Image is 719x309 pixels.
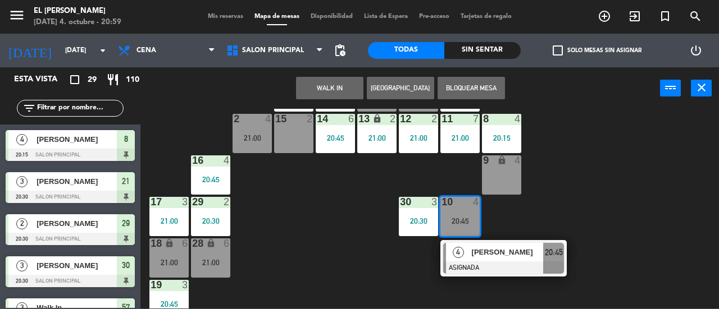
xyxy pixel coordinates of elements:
[358,13,413,20] span: Lista de Espera
[126,73,139,86] span: 110
[664,81,677,94] i: power_input
[149,259,189,266] div: 21:00
[191,176,230,183] div: 20:45
[515,114,521,124] div: 4
[658,10,672,23] i: turned_in_not
[136,47,156,54] span: Cena
[8,7,25,24] i: menu
[444,42,521,59] div: Sin sentar
[182,197,189,207] div: 3
[390,114,397,124] div: 2
[36,102,123,114] input: Filtrar por nombre...
[122,216,130,230] span: 29
[440,134,480,142] div: 21:00
[224,238,230,248] div: 6
[206,238,216,248] i: lock
[413,13,455,20] span: Pre-acceso
[472,246,544,258] span: [PERSON_NAME]
[68,73,81,86] i: crop_square
[598,10,611,23] i: add_circle_outline
[358,114,359,124] div: 13
[689,10,702,23] i: search
[165,238,174,248] i: lock
[431,197,438,207] div: 3
[192,238,193,248] div: 28
[553,45,563,56] span: check_box_outline_blank
[545,246,563,259] span: 20:45
[372,114,382,123] i: lock
[34,17,121,28] div: [DATE] 4. octubre - 20:59
[515,155,521,165] div: 4
[149,300,189,308] div: 20:45
[16,260,28,271] span: 3
[122,174,130,188] span: 21
[368,42,444,59] div: Todas
[202,13,249,20] span: Mis reservas
[296,77,363,99] button: WALK IN
[553,45,641,56] label: Solo mesas sin asignar
[333,44,347,57] span: pending_actions
[249,13,305,20] span: Mapa de mesas
[348,114,355,124] div: 6
[192,197,193,207] div: 29
[224,197,230,207] div: 2
[453,247,464,258] span: 4
[497,155,507,165] i: lock
[265,114,272,124] div: 4
[6,73,81,86] div: Esta vista
[305,13,358,20] span: Disponibilidad
[151,197,151,207] div: 17
[689,44,703,57] i: power_settings_new
[88,73,97,86] span: 29
[37,176,117,187] span: [PERSON_NAME]
[224,155,230,165] div: 4
[151,238,151,248] div: 18
[182,238,189,248] div: 6
[182,280,189,290] div: 3
[455,13,517,20] span: Tarjetas de regalo
[660,80,681,96] button: power_input
[37,218,117,229] span: [PERSON_NAME]
[367,77,434,99] button: [GEOGRAPHIC_DATA]
[691,80,712,96] button: close
[233,134,272,142] div: 21:00
[316,134,355,142] div: 20:45
[122,259,130,272] span: 30
[440,217,480,225] div: 20:45
[16,218,28,229] span: 2
[16,134,28,145] span: 4
[431,114,438,124] div: 2
[399,134,438,142] div: 21:00
[473,197,480,207] div: 4
[149,217,189,225] div: 21:00
[191,217,230,225] div: 20:30
[695,81,708,94] i: close
[22,102,36,115] i: filter_list
[106,73,120,86] i: restaurant
[124,132,128,146] span: 8
[242,47,304,54] span: Salon Principal
[473,114,480,124] div: 7
[37,260,117,271] span: [PERSON_NAME]
[151,280,151,290] div: 19
[442,197,442,207] div: 10
[191,259,230,266] div: 21:00
[96,44,110,57] i: arrow_drop_down
[37,133,117,145] span: [PERSON_NAME]
[8,7,25,27] button: menu
[307,114,313,124] div: 2
[399,217,438,225] div: 20:30
[275,114,276,124] div: 15
[438,77,505,99] button: Bloquear Mesa
[628,10,641,23] i: exit_to_app
[16,176,28,187] span: 3
[482,134,521,142] div: 20:15
[34,6,121,17] div: El [PERSON_NAME]
[192,155,193,165] div: 16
